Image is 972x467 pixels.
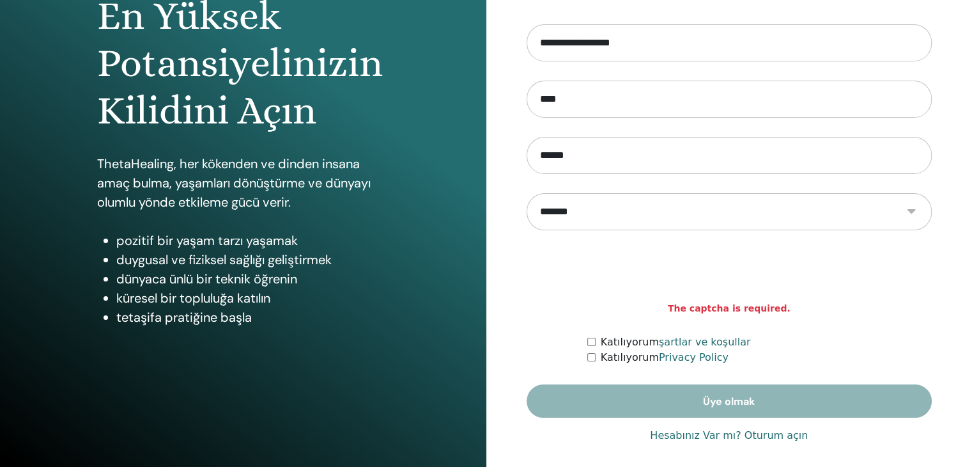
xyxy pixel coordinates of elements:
a: şartlar ve koşullar [659,336,751,348]
li: küresel bir topluluğa katılın [116,289,389,308]
li: dünyaca ünlü bir teknik öğrenin [116,269,389,289]
p: ThetaHealing, her kökenden ve dinden insana amaç bulma, yaşamları dönüştürme ve dünyayı olumlu yö... [97,154,389,212]
label: Katılıyorum [601,350,729,365]
strong: The captcha is required. [668,302,791,315]
li: pozitif bir yaşam tarzı yaşamak [116,231,389,250]
label: Katılıyorum [601,335,751,350]
a: Hesabınız Var mı? Oturum açın [650,428,808,443]
iframe: reCAPTCHA [632,249,826,299]
li: tetaşifa pratiğine başla [116,308,389,327]
a: Privacy Policy [659,351,729,363]
li: duygusal ve fiziksel sağlığı geliştirmek [116,250,389,269]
